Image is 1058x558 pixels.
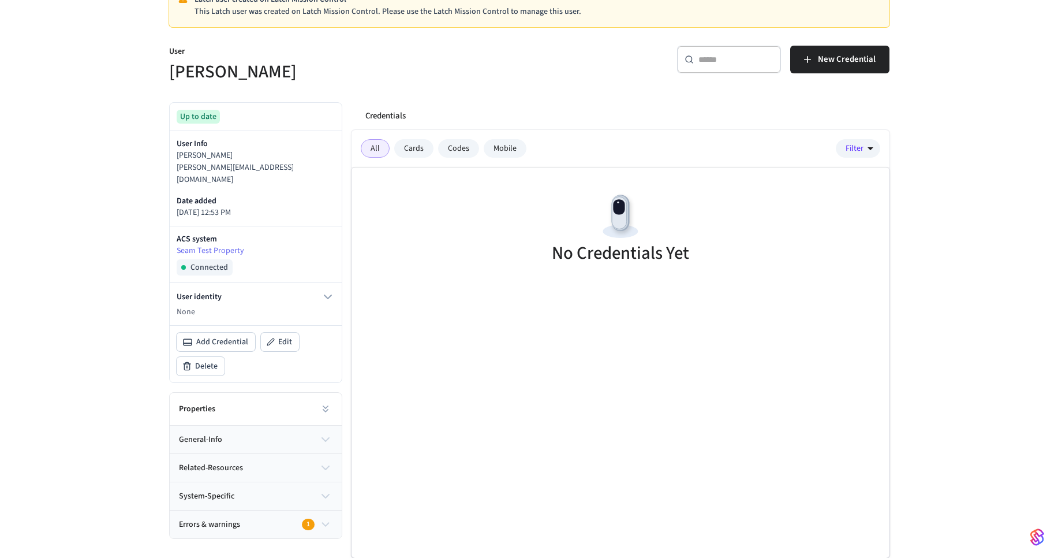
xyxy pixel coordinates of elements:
button: general-info [170,426,342,453]
a: Seam Test Property [177,245,335,257]
span: general-info [179,434,222,446]
button: Credentials [356,102,415,130]
div: 1 [302,519,315,530]
span: system-specific [179,490,234,503]
button: Add Credential [177,333,255,351]
h2: Properties [179,403,215,415]
button: related-resources [170,454,342,482]
button: Errors & warnings1 [170,511,342,538]
p: None [177,306,335,318]
button: User identity [177,290,335,304]
button: Edit [261,333,299,351]
p: [DATE] 12:53 PM [177,207,335,219]
p: [PERSON_NAME][EMAIL_ADDRESS][DOMAIN_NAME] [177,162,335,186]
span: Errors & warnings [179,519,240,531]
span: Connected [190,262,228,273]
div: All [361,139,390,158]
p: [PERSON_NAME] [177,150,335,162]
span: Edit [278,336,292,348]
div: Mobile [484,139,526,158]
span: related-resources [179,462,243,474]
p: This Latch user was created on Latch Mission Control. Please use the Latch Mission Control to man... [195,6,880,18]
p: User [169,46,522,60]
span: New Credential [818,52,876,67]
img: SeamLogoGradient.69752ec5.svg [1030,528,1044,546]
button: New Credential [790,46,889,73]
p: ACS system [177,233,335,245]
p: Date added [177,195,335,207]
h5: [PERSON_NAME] [169,60,522,84]
div: Cards [394,139,433,158]
div: Codes [438,139,479,158]
div: Up to date [177,110,220,124]
button: Filter [836,139,880,158]
img: Devices Empty State [595,191,646,243]
button: system-specific [170,482,342,510]
span: Delete [195,360,218,372]
button: Delete [177,357,225,375]
h5: No Credentials Yet [552,241,689,265]
p: User Info [177,138,335,150]
span: Add Credential [196,336,248,348]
